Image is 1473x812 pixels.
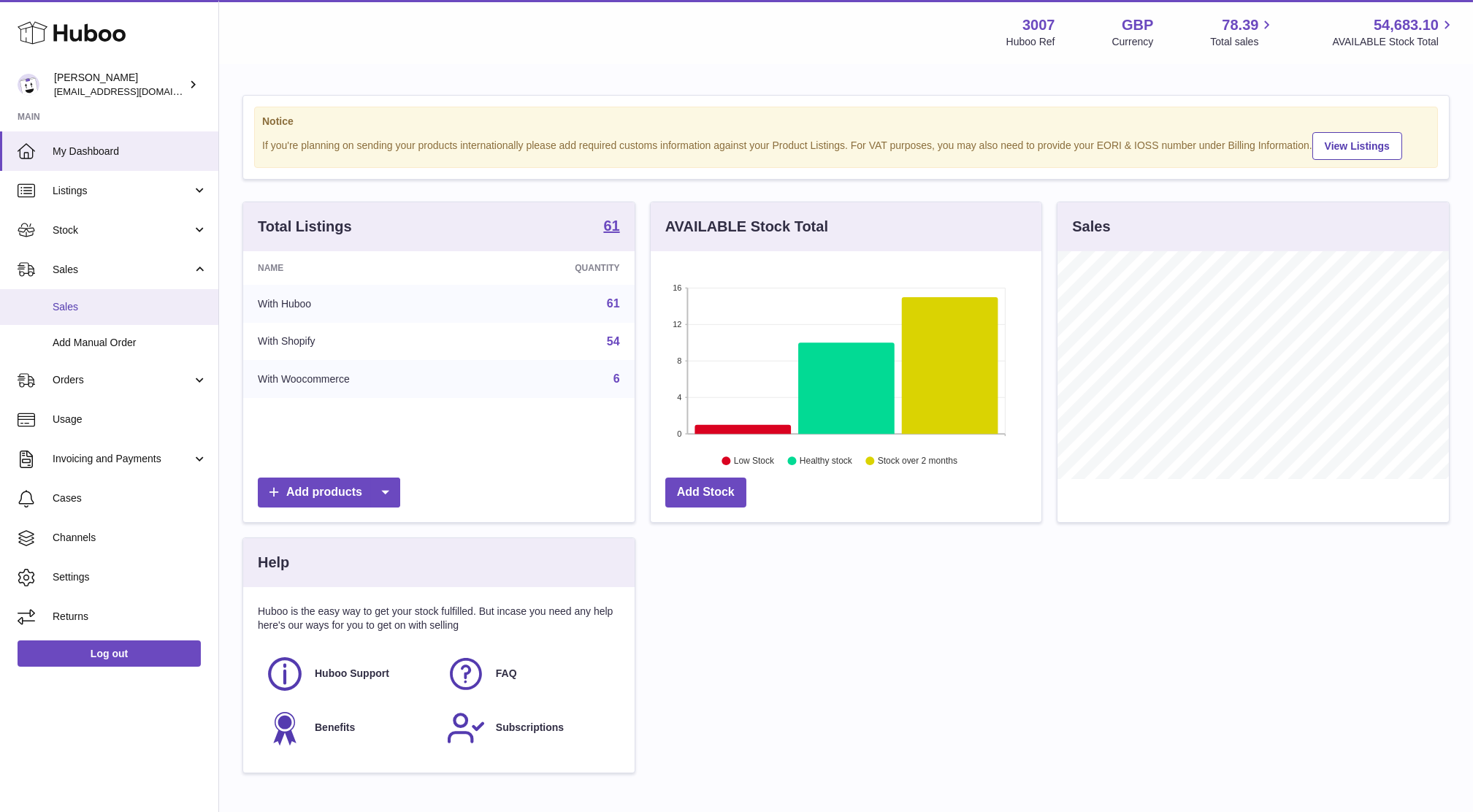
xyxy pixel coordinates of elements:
[315,721,355,735] span: Benefits
[53,570,207,584] span: Settings
[677,393,681,402] text: 4
[265,708,432,748] a: Benefits
[53,373,192,387] span: Orders
[613,372,620,385] a: 6
[262,115,1430,129] strong: Notice
[53,531,207,545] span: Channels
[1332,35,1455,49] span: AVAILABLE Stock Total
[673,320,681,329] text: 12
[673,283,681,292] text: 16
[496,721,564,735] span: Subscriptions
[607,297,620,310] a: 61
[265,654,432,694] a: Huboo Support
[1006,35,1055,49] div: Huboo Ref
[258,605,620,632] p: Huboo is the easy way to get your stock fulfilled. But incase you need any help here's our ways f...
[446,654,613,694] a: FAQ
[1332,15,1455,49] a: 54,683.10 AVAILABLE Stock Total
[734,456,775,467] text: Low Stock
[53,300,207,314] span: Sales
[243,323,486,361] td: With Shopify
[53,336,207,350] span: Add Manual Order
[243,285,486,323] td: With Huboo
[18,74,39,96] img: bevmay@maysama.com
[53,610,207,624] span: Returns
[53,223,192,237] span: Stock
[603,218,619,233] strong: 61
[53,491,207,505] span: Cases
[258,478,400,507] a: Add products
[54,85,215,97] span: [EMAIL_ADDRESS][DOMAIN_NAME]
[1222,15,1258,35] span: 78.39
[486,251,634,285] th: Quantity
[258,217,352,237] h3: Total Listings
[18,640,201,667] a: Log out
[54,71,185,99] div: [PERSON_NAME]
[53,263,192,277] span: Sales
[1022,15,1055,35] strong: 3007
[258,553,289,572] h3: Help
[1122,15,1153,35] strong: GBP
[677,429,681,438] text: 0
[53,452,192,466] span: Invoicing and Payments
[53,145,207,158] span: My Dashboard
[800,456,853,467] text: Healthy stock
[1374,15,1439,35] span: 54,683.10
[603,218,619,236] a: 61
[1072,217,1110,237] h3: Sales
[53,184,192,198] span: Listings
[1210,15,1275,49] a: 78.39 Total sales
[262,130,1430,160] div: If you're planning on sending your products internationally please add required customs informati...
[446,708,613,748] a: Subscriptions
[243,251,486,285] th: Name
[1312,132,1402,160] a: View Listings
[878,456,957,467] text: Stock over 2 months
[665,478,746,507] a: Add Stock
[677,356,681,365] text: 8
[243,360,486,398] td: With Woocommerce
[315,667,389,681] span: Huboo Support
[1112,35,1154,49] div: Currency
[496,667,517,681] span: FAQ
[1210,35,1275,49] span: Total sales
[53,413,207,426] span: Usage
[607,335,620,348] a: 54
[665,217,828,237] h3: AVAILABLE Stock Total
